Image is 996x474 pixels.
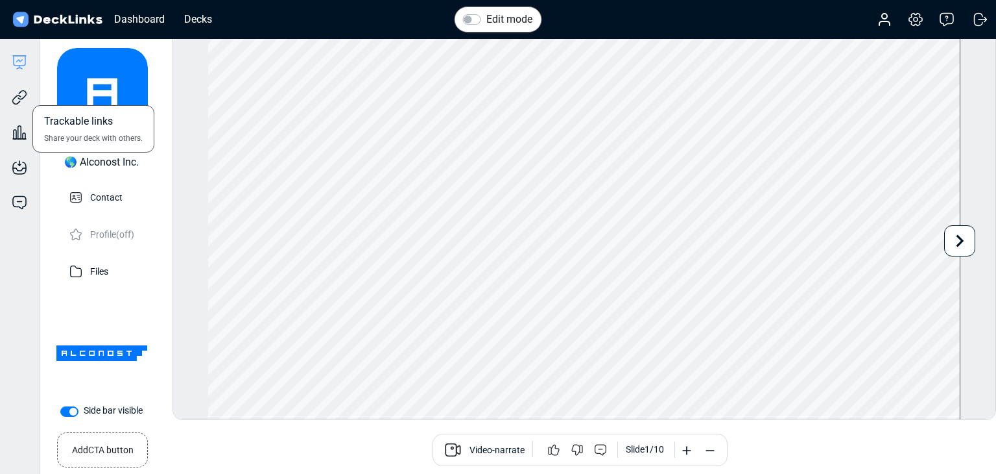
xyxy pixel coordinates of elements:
[178,11,219,27] div: Decks
[108,11,171,27] div: Dashboard
[44,132,143,144] span: Share your deck with others.
[486,12,532,27] label: Edit mode
[90,188,123,205] p: Contact
[56,308,147,399] img: Company Banner
[90,225,134,242] p: Profile (off)
[72,438,134,457] small: Add CTA button
[44,114,113,132] span: Trackable links
[57,48,148,139] img: avatar
[469,443,525,459] span: Video-narrate
[84,404,143,418] label: Side bar visible
[64,155,139,170] div: 🌎 Alconost Inc.
[10,10,104,29] img: DeckLinks
[90,262,108,279] p: Files
[626,443,664,456] div: Slide 1 / 10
